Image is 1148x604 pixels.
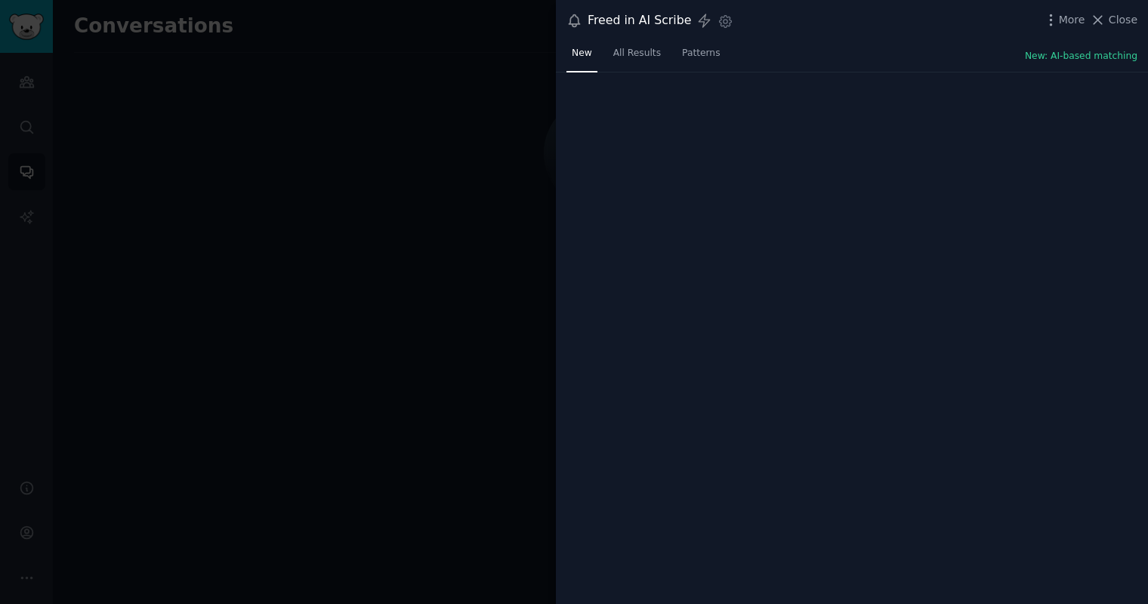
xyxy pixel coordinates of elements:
[1025,50,1137,63] button: New: AI-based matching
[566,42,597,72] a: New
[572,47,592,60] span: New
[677,42,725,72] a: Patterns
[588,11,691,30] div: Freed in AI Scribe
[1059,12,1085,28] span: More
[1109,12,1137,28] span: Close
[1090,12,1137,28] button: Close
[1043,12,1085,28] button: More
[613,47,661,60] span: All Results
[682,47,720,60] span: Patterns
[608,42,666,72] a: All Results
